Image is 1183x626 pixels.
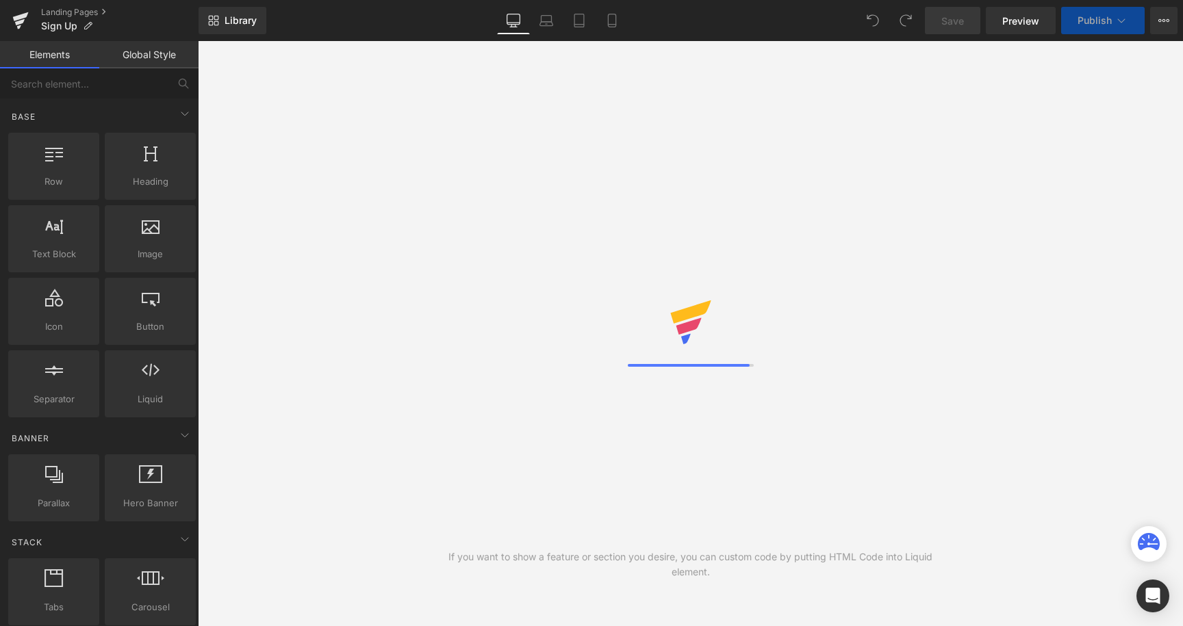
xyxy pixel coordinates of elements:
div: If you want to show a feature or section you desire, you can custom code by putting HTML Code int... [444,549,937,579]
span: Liquid [109,392,192,406]
a: Tablet [563,7,596,34]
button: Redo [892,7,919,34]
a: Preview [986,7,1056,34]
a: Global Style [99,41,199,68]
span: Banner [10,432,51,445]
span: Preview [1002,14,1039,28]
span: Publish [1078,15,1112,26]
span: Heading [109,174,192,189]
button: Publish [1061,7,1145,34]
a: Landing Pages [41,7,199,18]
span: Text Block [12,247,95,261]
span: Separator [12,392,95,406]
button: Undo [859,7,887,34]
span: Image [109,247,192,261]
span: Hero Banner [109,496,192,510]
div: Open Intercom Messenger [1136,579,1169,612]
a: Desktop [497,7,530,34]
span: Stack [10,536,44,549]
span: Library [225,14,257,27]
a: New Library [199,7,266,34]
span: Sign Up [41,21,77,31]
a: Laptop [530,7,563,34]
span: Save [941,14,964,28]
span: Button [109,319,192,334]
span: Parallax [12,496,95,510]
span: Base [10,110,37,123]
span: Carousel [109,600,192,614]
a: Mobile [596,7,628,34]
button: More [1150,7,1178,34]
span: Icon [12,319,95,334]
span: Row [12,174,95,189]
span: Tabs [12,600,95,614]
